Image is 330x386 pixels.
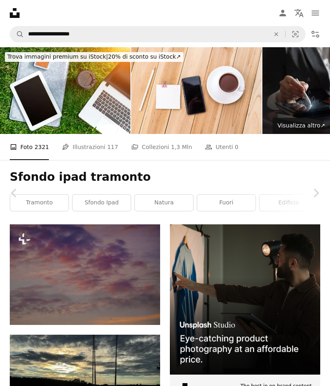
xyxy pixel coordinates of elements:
a: edificio [260,195,318,211]
a: Accedi / Registrati [275,5,291,21]
button: Filtri [307,26,323,42]
span: Trova immagini premium su iStock | [7,53,108,60]
img: Tazza da caffè nera, matita bianca, graffetta rosa e smartphone nero su sfondo di legno [131,47,262,134]
a: Visualizza altro↗ [273,118,330,134]
img: Un aereo che vola attraverso un cielo nuvoloso al tramonto [10,224,160,325]
a: Collezioni 1,3 Mln [131,134,192,160]
span: Visualizza altro ↗ [277,122,325,129]
a: Illustrazioni 117 [62,134,118,160]
img: file-1715714098234-25b8b4e9d8faimage [170,224,320,375]
a: sfondo ipad [73,195,131,211]
span: 117 [107,143,118,151]
a: tramonto [10,195,68,211]
a: Avanti [301,154,330,232]
button: Menu [307,5,323,21]
button: Lingua [291,5,307,21]
button: Ricerca visiva [286,26,305,42]
a: Home — Unsplash [10,8,20,18]
span: 1,3 Mln [171,143,192,151]
h1: Sfondo ipad tramonto [10,170,320,184]
a: natura [135,195,193,211]
span: 0 [235,143,238,151]
a: Utenti 0 [205,134,238,160]
button: Elimina [267,26,285,42]
form: Trova visual in tutto il sito [10,26,306,42]
a: fuori [197,195,255,211]
button: Cerca su Unsplash [10,26,24,42]
div: 20% di sconto su iStock ↗ [5,52,183,62]
a: Un aereo che vola attraverso un cielo nuvoloso al tramonto [10,271,160,278]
